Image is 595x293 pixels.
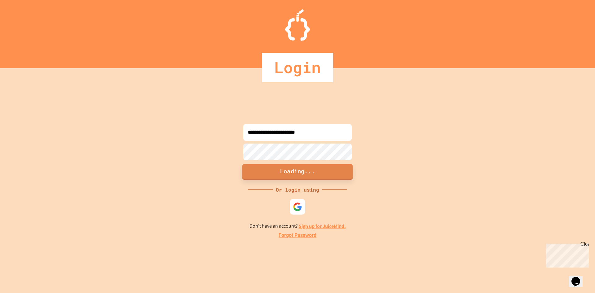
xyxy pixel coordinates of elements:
a: Forgot Password [279,232,316,239]
div: Login [262,53,333,82]
button: Loading... [242,164,353,180]
img: google-icon.svg [293,202,302,211]
div: Chat with us now!Close [2,2,43,39]
a: Sign up for JuiceMind. [299,223,346,229]
iframe: chat widget [569,268,589,287]
img: Logo.svg [285,9,310,41]
iframe: chat widget [544,241,589,268]
div: Or login using [273,186,322,193]
p: Don't have an account? [249,222,346,230]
